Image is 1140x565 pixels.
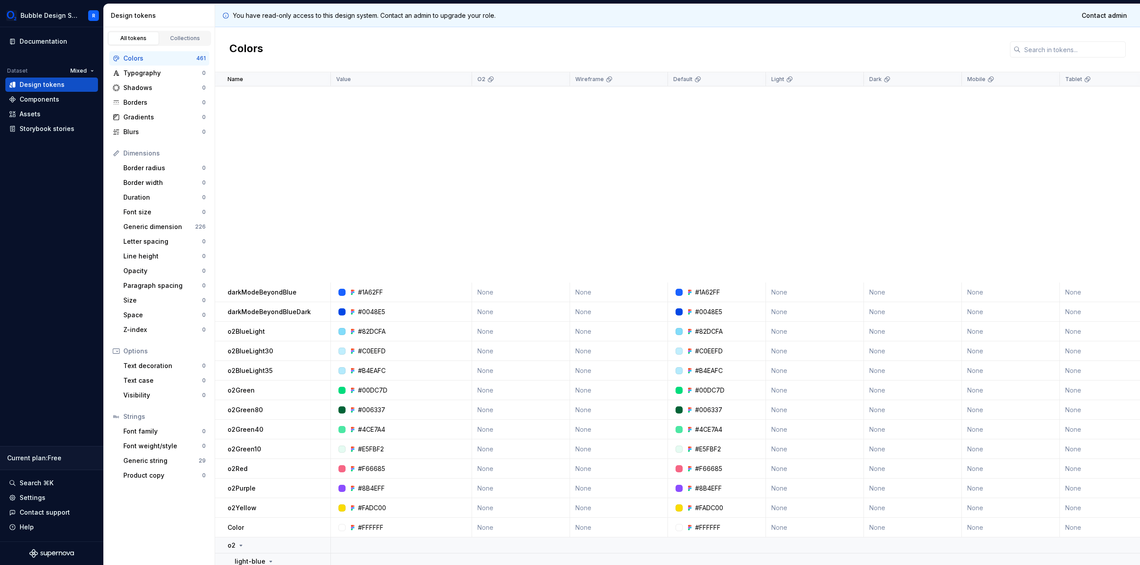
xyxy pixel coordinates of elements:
[202,70,206,77] div: 0
[123,266,202,275] div: Opacity
[228,405,263,414] p: o2Green80
[358,445,384,454] div: #E5FBF2
[109,66,209,80] a: Typography0
[570,420,668,439] td: None
[472,420,570,439] td: None
[202,84,206,91] div: 0
[766,341,864,361] td: None
[123,208,202,217] div: Font size
[864,282,962,302] td: None
[673,76,692,83] p: Default
[472,302,570,322] td: None
[358,307,385,316] div: #0048E5
[358,484,385,493] div: #8B4EFF
[864,420,962,439] td: None
[962,322,1060,341] td: None
[766,498,864,518] td: None
[766,361,864,381] td: None
[202,99,206,106] div: 0
[20,110,41,119] div: Assets
[20,11,77,20] div: Bubble Design System
[109,110,209,124] a: Gradients0
[570,498,668,518] td: None
[228,445,261,454] p: o2Green10
[29,549,74,558] a: Supernova Logo
[695,307,722,316] div: #0048E5
[967,76,985,83] p: Mobile
[120,293,209,307] a: Size0
[20,124,74,133] div: Storybook stories
[358,405,385,414] div: #006337
[358,386,387,395] div: #00DC7D
[1021,41,1126,57] input: Search in tokens...
[123,98,202,107] div: Borders
[570,361,668,381] td: None
[695,484,722,493] div: #8B4EFF
[766,381,864,400] td: None
[472,322,570,341] td: None
[962,439,1060,459] td: None
[5,505,98,520] button: Contact support
[123,442,202,450] div: Font weight/style
[120,220,209,234] a: Generic dimension226
[202,179,206,186] div: 0
[472,400,570,420] td: None
[570,479,668,498] td: None
[864,341,962,361] td: None
[120,176,209,190] a: Border width0
[864,459,962,479] td: None
[228,366,273,375] p: o2BlueLight35
[202,194,206,201] div: 0
[202,209,206,216] div: 0
[1065,76,1082,83] p: Tablet
[202,282,206,289] div: 0
[695,327,723,336] div: #82DCFA
[472,479,570,498] td: None
[228,386,255,395] p: o2Green
[358,464,385,473] div: #F66685
[109,51,209,66] a: Colors461
[123,471,202,480] div: Product copy
[5,78,98,92] a: Design tokens
[20,80,65,89] div: Design tokens
[5,476,98,490] button: Search ⌘K
[695,464,722,473] div: #F66685
[570,341,668,361] td: None
[199,457,206,464] div: 29
[202,267,206,274] div: 0
[195,223,206,230] div: 226
[123,391,202,400] div: Visibility
[864,361,962,381] td: None
[20,95,59,104] div: Components
[202,442,206,450] div: 0
[2,6,102,25] button: Bubble Design SystemR
[472,381,570,400] td: None
[123,427,202,436] div: Font family
[766,518,864,537] td: None
[864,518,962,537] td: None
[202,164,206,172] div: 0
[120,308,209,322] a: Space0
[962,498,1060,518] td: None
[1076,8,1133,24] a: Contact admin
[358,366,386,375] div: #B4EAFC
[228,347,273,356] p: o2BlueLight30
[358,425,385,434] div: #4CE7A4
[202,428,206,435] div: 0
[864,322,962,341] td: None
[7,67,28,74] div: Dataset
[695,366,723,375] div: #B4EAFC
[123,281,202,290] div: Paragraph spacing
[962,282,1060,302] td: None
[766,282,864,302] td: None
[123,69,202,78] div: Typography
[695,405,722,414] div: #006337
[111,35,156,42] div: All tokens
[766,322,864,341] td: None
[962,341,1060,361] td: None
[766,479,864,498] td: None
[109,125,209,139] a: Blurs0
[962,479,1060,498] td: None
[120,373,209,388] a: Text case0
[228,425,263,434] p: o2Green40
